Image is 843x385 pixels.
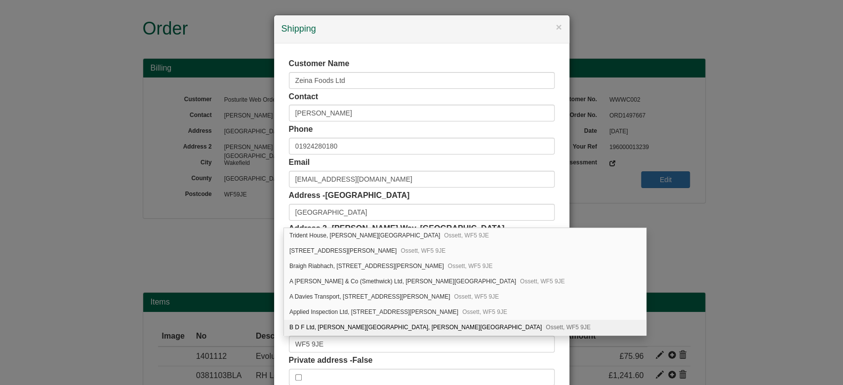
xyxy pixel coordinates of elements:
span: Ossett, WF5 9JE [546,324,591,331]
span: [GEOGRAPHIC_DATA] [325,191,409,199]
div: A Clarke & Co (Smethwick) Ltd, Milner Way [284,274,646,289]
label: Address - [289,190,410,201]
div: Braigh Riabhach, 1 Milner Way [284,259,646,274]
div: A Davies Transport, Unit 7-8, Milner Way [284,289,646,305]
span: Ossett, WF5 9JE [401,247,445,254]
label: Contact [289,91,319,103]
label: Customer Name [289,58,350,70]
label: Email [289,157,310,168]
h4: Shipping [281,23,562,36]
span: [PERSON_NAME] Way, [GEOGRAPHIC_DATA] [332,224,505,232]
div: Trident House, Milner Way [284,228,646,243]
span: Ossett, WF5 9JE [454,293,499,300]
label: Address 2 - [289,223,505,234]
label: Private address - [289,355,373,366]
button: × [556,22,562,32]
span: Ossett, WF5 9JE [448,263,493,269]
span: Ossett, WF5 9JE [462,308,507,315]
div: B D F Ltd, Milner House, Milner Way [284,320,646,335]
div: Applied Inspection Ltd, Unit 8, Milner Way [284,305,646,320]
span: Ossett, WF5 9JE [444,232,489,239]
span: Ossett, WF5 9JE [520,278,565,285]
label: Phone [289,124,313,135]
div: 1 Milner Way [284,243,646,259]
